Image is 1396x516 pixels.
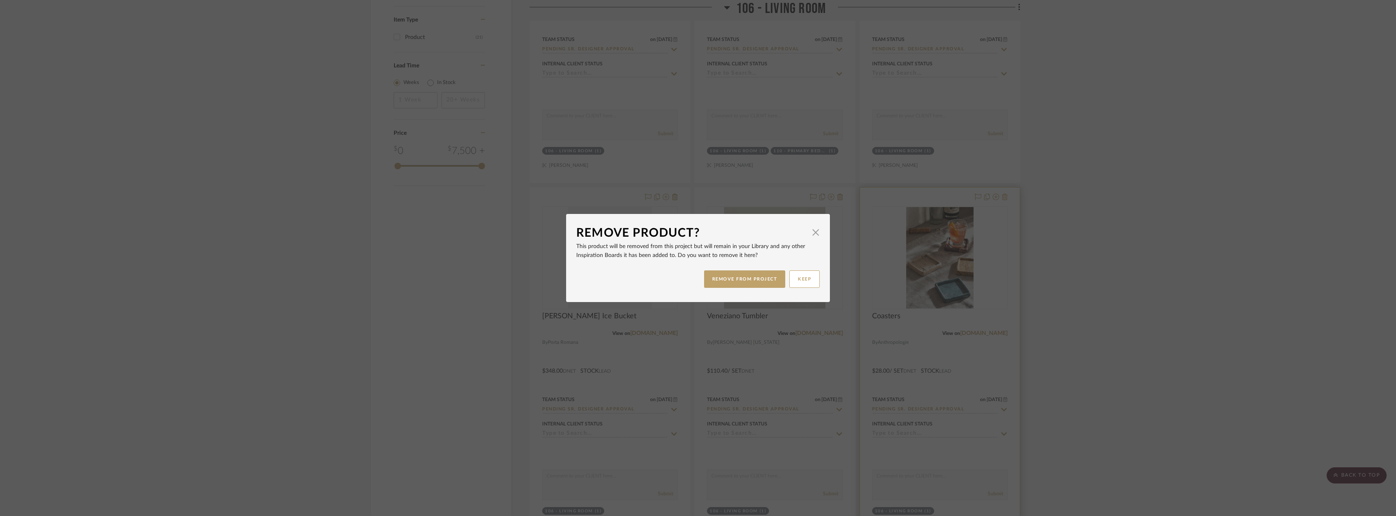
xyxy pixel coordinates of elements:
[576,242,820,260] p: This product will be removed from this project but will remain in your Library and any other Insp...
[576,224,820,242] dialog-header: Remove Product?
[704,270,786,288] button: REMOVE FROM PROJECT
[576,224,808,242] div: Remove Product?
[789,270,820,288] button: KEEP
[808,224,824,240] button: Close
